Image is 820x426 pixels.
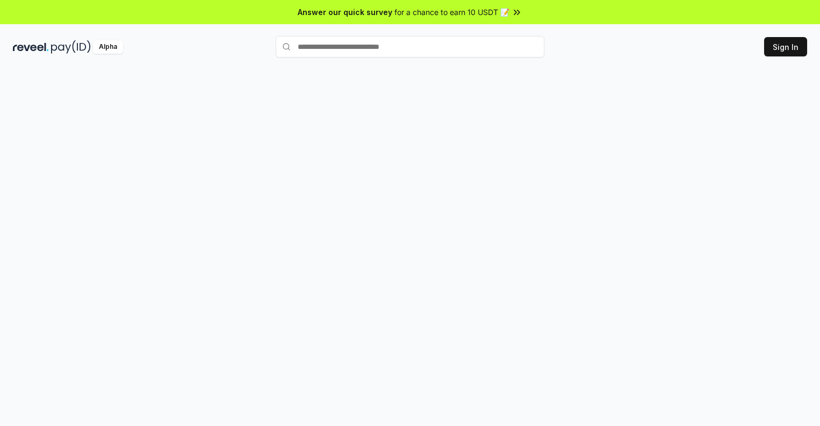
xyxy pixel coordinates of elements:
[394,6,509,18] span: for a chance to earn 10 USDT 📝
[298,6,392,18] span: Answer our quick survey
[13,40,49,54] img: reveel_dark
[764,37,807,56] button: Sign In
[93,40,123,54] div: Alpha
[51,40,91,54] img: pay_id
